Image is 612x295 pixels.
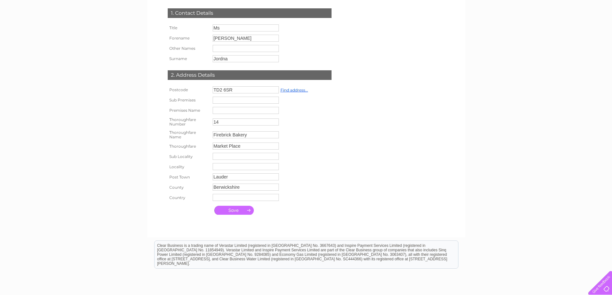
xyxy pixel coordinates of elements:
[591,27,606,32] a: Log out
[166,33,211,43] th: Forename
[280,88,308,92] a: Find address...
[499,27,511,32] a: Water
[166,141,211,151] th: Thoroughfare
[166,128,211,141] th: Thoroughfare Name
[166,95,211,105] th: Sub Premises
[155,4,458,31] div: Clear Business is a trading name of Verastar Limited (registered in [GEOGRAPHIC_DATA] No. 3667643...
[166,161,211,172] th: Locality
[166,192,211,203] th: Country
[166,182,211,192] th: County
[533,27,552,32] a: Telecoms
[214,206,254,215] input: Submit
[166,43,211,54] th: Other Names
[556,27,565,32] a: Blog
[168,70,332,80] div: 2. Address Details
[166,151,211,161] th: Sub Locality
[166,105,211,116] th: Premises Name
[491,3,535,11] a: 0333 014 3131
[166,54,211,64] th: Surname
[166,23,211,33] th: Title
[22,17,54,36] img: logo.png
[168,8,332,18] div: 1. Contact Details
[515,27,529,32] a: Energy
[569,27,585,32] a: Contact
[166,85,211,95] th: Postcode
[166,116,211,128] th: Thoroughfare Number
[166,172,211,182] th: Post Town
